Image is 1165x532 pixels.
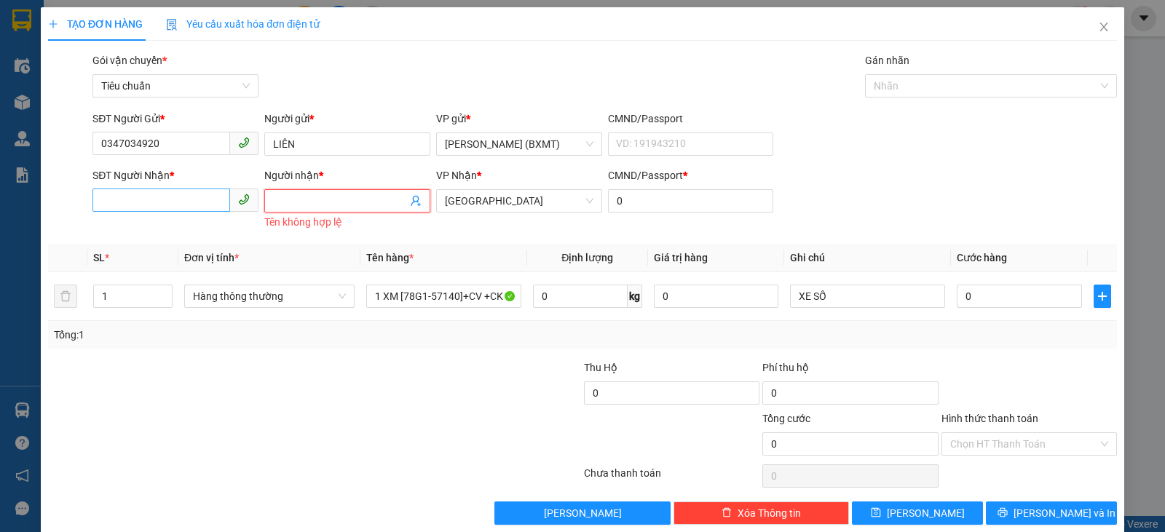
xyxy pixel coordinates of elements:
[986,501,1117,525] button: printer[PERSON_NAME] và In
[101,75,250,97] span: Tiêu chuẩn
[54,327,451,343] div: Tổng: 1
[790,285,945,308] input: Ghi Chú
[608,167,774,183] div: CMND/Passport
[193,285,346,307] span: Hàng thông thường
[561,252,613,263] span: Định lượng
[1094,290,1110,302] span: plus
[957,252,1007,263] span: Cước hàng
[410,195,422,207] span: user-add
[139,12,174,28] span: Nhận:
[544,505,622,521] span: [PERSON_NAME]
[92,167,258,183] div: SĐT Người Nhận
[722,507,732,519] span: delete
[166,18,320,30] span: Yêu cầu xuất hóa đơn điện tử
[54,285,77,308] button: delete
[738,505,801,521] span: Xóa Thông tin
[584,362,617,373] span: Thu Hộ
[12,80,129,100] div: 0931422213
[1094,285,1111,308] button: plus
[654,252,708,263] span: Giá trị hàng
[1098,21,1110,33] span: close
[48,18,143,30] span: TẠO ĐƠN HÀNG
[852,501,983,525] button: save[PERSON_NAME]
[264,111,430,127] div: Người gửi
[238,194,250,205] span: phone
[139,80,287,100] div: 0918259256
[654,285,778,308] input: 0
[887,505,965,521] span: [PERSON_NAME]
[941,413,1038,424] label: Hình thức thanh toán
[139,45,287,80] div: THÁI [PERSON_NAME]
[12,12,129,63] div: [PERSON_NAME] (BXMT)
[998,507,1008,519] span: printer
[139,12,287,45] div: [GEOGRAPHIC_DATA]
[871,507,881,519] span: save
[238,137,250,148] span: phone
[865,55,909,66] label: Gán nhãn
[264,167,430,183] div: Người nhận
[436,111,602,127] div: VP gửi
[12,12,35,28] span: Gửi:
[784,244,951,272] th: Ghi chú
[92,111,258,127] div: SĐT Người Gửi
[264,214,430,231] div: Tên không hợp lệ
[762,413,810,424] span: Tổng cước
[366,285,521,308] input: VD: Bàn, Ghế
[582,465,761,491] div: Chưa thanh toán
[674,501,849,525] button: deleteXóa Thông tin
[445,190,593,212] span: Tuy Hòa
[92,55,167,66] span: Gói vận chuyển
[93,252,105,263] span: SL
[762,360,938,381] div: Phí thu hộ
[1083,7,1124,48] button: Close
[436,170,477,181] span: VP Nhận
[608,111,774,127] div: CMND/Passport
[1014,505,1115,521] span: [PERSON_NAME] và In
[184,252,239,263] span: Đơn vị tính
[494,501,670,525] button: [PERSON_NAME]
[12,63,129,80] div: Trung
[139,100,287,118] div: 0
[366,252,414,263] span: Tên hàng
[445,133,593,155] span: Hồ Chí Minh (BXMT)
[48,19,58,29] span: plus
[628,285,642,308] span: kg
[166,19,178,31] img: icon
